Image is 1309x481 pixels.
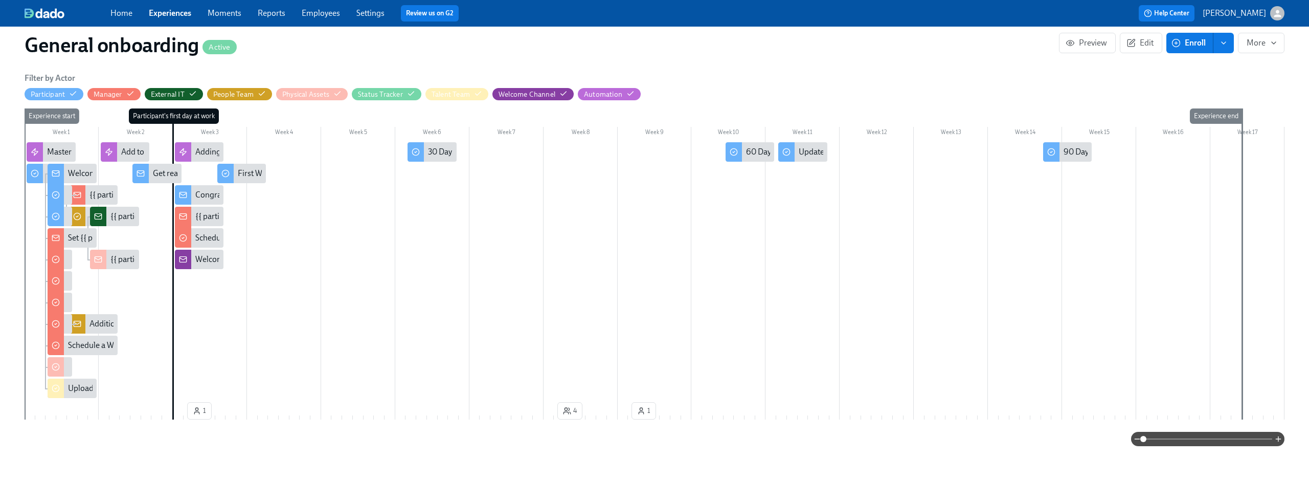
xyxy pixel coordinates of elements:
div: Set {{ participant.fullName }} up for success! [48,228,97,248]
div: Get ready for your first day [153,168,244,179]
span: 4 [563,406,577,416]
button: 1 [187,402,212,420]
div: Mastermind Offer Letter [47,146,132,158]
a: Experiences [149,8,191,18]
span: Enroll [1173,38,1206,48]
div: {{ participant.firstName }}'s Laptop [89,189,212,201]
button: Welcome Channel [492,88,574,100]
span: Edit [1129,38,1154,48]
div: {{ participant.firstName }} starts [DATE]! [195,211,335,222]
button: External IT [145,88,203,100]
div: Schedule a Welcome Lunch [68,340,163,351]
button: Preview [1059,33,1116,53]
h6: Filter by Actor [25,73,75,84]
div: 30 Day Check In [408,142,457,162]
div: Congrats on your first day! [195,189,287,201]
span: Active [202,43,236,51]
button: enroll [1213,33,1234,53]
div: Adding to channel [195,146,259,158]
div: Experience end [1190,108,1243,124]
a: Settings [356,8,385,18]
div: Week 17 [1210,127,1284,140]
div: First Week Check In [238,168,306,179]
a: dado [25,8,110,18]
div: Congrats on your first day! [175,185,224,205]
a: Moments [208,8,241,18]
div: Adding to channel [175,142,224,162]
div: Week 6 [395,127,469,140]
button: Edit [1120,33,1162,53]
div: Week 5 [321,127,395,140]
div: Week 1 [25,127,99,140]
div: Upload {{ participant.fullName }}'s Resume [48,379,97,398]
div: Week 12 [840,127,914,140]
button: Status Tracker [352,88,421,100]
img: dado [25,8,64,18]
a: Reports [258,8,285,18]
div: Add to HR onboarding [121,146,200,158]
div: 60 Day Check In [746,146,803,158]
button: 1 [631,402,656,420]
div: {{ participant.firstName }}'s Laptop [69,185,118,205]
div: Mastermind Offer Letter [27,142,76,162]
div: Week 2 [99,127,173,140]
button: Talent Team [425,88,488,100]
div: Welcome to Mastermind [48,164,97,183]
div: Hide Automation [584,90,622,99]
button: 4 [557,402,582,420]
div: Week 8 [544,127,618,140]
div: Hide Status Tracker [358,90,403,99]
a: Employees [302,8,340,18]
button: Help Center [1139,5,1194,21]
div: {{ participant.startDate | MM-DD-YYYY }} : {{ participant.fullName }} - Set Up Needs [90,250,139,269]
button: Physical Assets [276,88,348,100]
div: Hide Participant [31,90,65,99]
div: Hide Welcome Channel [499,90,555,99]
div: Get ready for your first day [132,164,182,183]
div: Update your 401k contributions [799,146,909,158]
div: {{ participant.startDate | MM-DD-YYYY }} : {{ participant.fullName }} - Set Up Needs [110,211,397,222]
div: 30 Day Check In [428,146,484,158]
button: [PERSON_NAME] [1203,6,1284,20]
div: {{ participant.startDate | MM-DD-YYYY }} : {{ participant.fullName }} - Set Up Needs [90,207,139,226]
div: Welcome {{ participant.fullName }}! [195,254,320,265]
div: Upload {{ participant.fullName }}'s Resume [68,383,219,394]
button: Participant [25,88,83,100]
span: Help Center [1144,8,1189,18]
div: Schedule {{ participant.firstName }}'s Check Ins [175,228,224,248]
div: Week 7 [469,127,544,140]
div: 60 Day Check In [726,142,775,162]
div: Set {{ participant.fullName }} up for success! [68,232,221,244]
span: 1 [637,406,650,416]
div: 90 Day Check In [1043,142,1092,162]
h1: General onboarding [25,33,237,57]
div: Schedule {{ participant.firstName }}'s Check Ins [195,232,360,244]
div: Add to HR onboarding [101,142,150,162]
div: Additional hardware needs [89,318,184,330]
p: [PERSON_NAME] [1203,8,1266,19]
a: Review us on G2 [406,8,454,18]
div: Hide Manager [94,90,122,99]
a: Home [110,8,132,18]
div: Week 3 [173,127,247,140]
div: Participant's first day at work [129,108,219,124]
button: Manager [87,88,140,100]
div: 90 Day Check In [1064,146,1120,158]
div: {{ participant.firstName }} starts [DATE]! [175,207,224,226]
span: More [1247,38,1276,48]
div: Update your 401k contributions [778,142,827,162]
div: Experience start [25,108,79,124]
div: Additional hardware needs [69,314,118,334]
div: Welcome {{ participant.fullName }}! [175,250,224,269]
span: Preview [1068,38,1107,48]
div: Hide Physical Assets [282,90,329,99]
div: Schedule a Welcome Lunch [48,336,118,355]
button: Enroll [1166,33,1213,53]
div: Week 10 [691,127,765,140]
div: Hide Talent Team [432,90,470,99]
div: Week 9 [618,127,692,140]
div: Week 11 [765,127,840,140]
div: Week 4 [247,127,321,140]
button: Review us on G2 [401,5,459,21]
